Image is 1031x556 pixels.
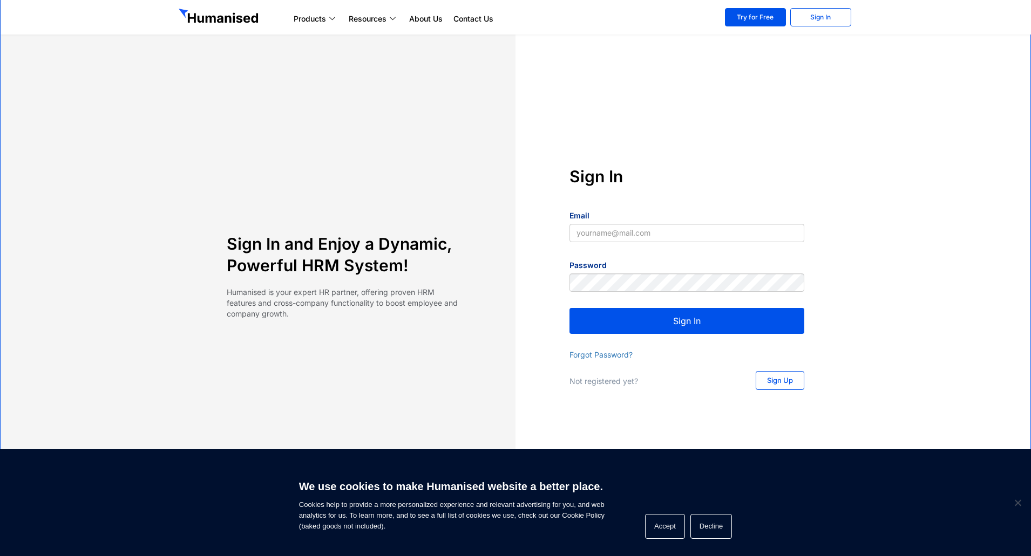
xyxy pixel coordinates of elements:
a: Products [288,12,343,25]
a: Contact Us [448,12,499,25]
h6: We use cookies to make Humanised website a better place. [299,479,605,494]
label: Email [569,210,589,221]
span: Cookies help to provide a more personalized experience and relevant advertising for you, and web ... [299,473,605,532]
h4: Sign In [569,166,804,187]
a: Sign In [790,8,851,26]
a: About Us [404,12,448,25]
button: Accept [645,514,685,539]
p: Not registered yet? [569,376,734,387]
h4: Sign In and Enjoy a Dynamic, Powerful HRM System! [227,233,462,276]
a: Resources [343,12,404,25]
img: GetHumanised Logo [179,9,261,26]
span: Sign Up [767,377,793,384]
button: Decline [690,514,732,539]
input: yourname@mail.com [569,224,804,242]
button: Sign In [569,308,804,334]
a: Try for Free [725,8,786,26]
a: Sign Up [756,371,804,390]
a: Forgot Password? [569,350,633,359]
span: Decline [1012,497,1023,508]
label: Password [569,260,607,271]
p: Humanised is your expert HR partner, offering proven HRM features and cross-company functionality... [227,287,462,319]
